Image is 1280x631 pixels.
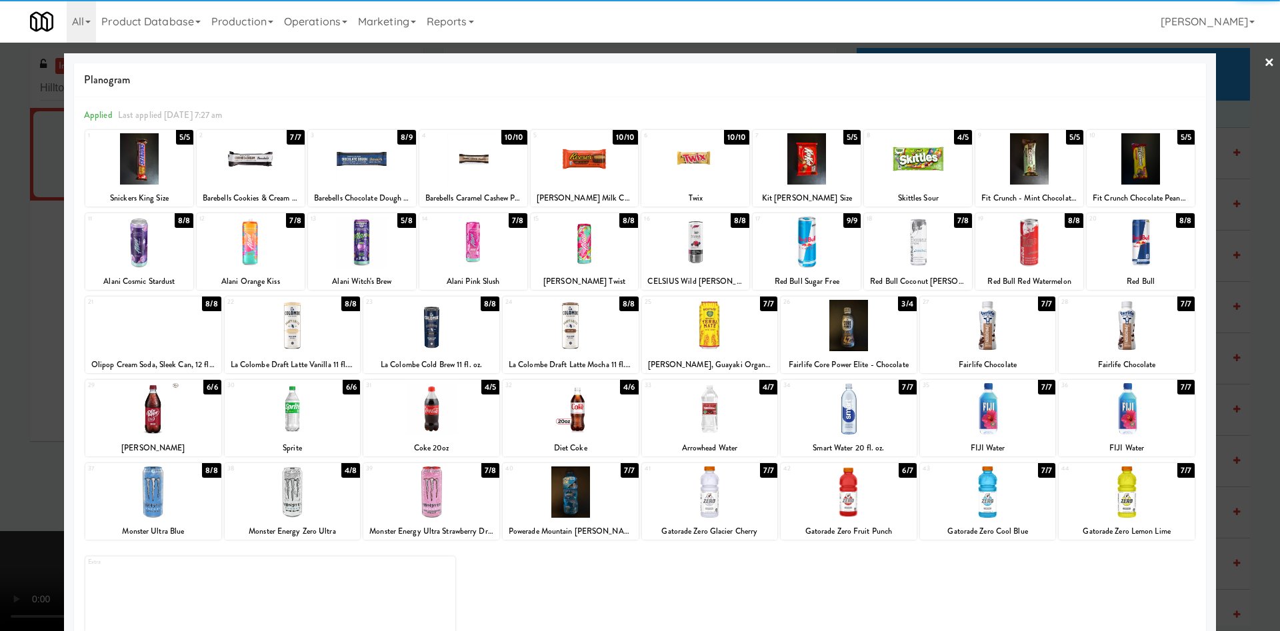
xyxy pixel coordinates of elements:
[118,109,223,121] span: Last applied [DATE] 7:27 am
[1061,523,1193,540] div: Gatorade Zero Lemon Lime
[864,213,972,290] div: 187/8Red Bull Coconut [PERSON_NAME]
[1059,297,1195,373] div: 287/7Fairlife Chocolate
[783,356,915,373] div: Fairlife Core Power Elite - Chocolate
[923,380,988,391] div: 35
[975,130,1083,207] div: 95/5Fit Crunch - Mint Chocolate Chip
[864,273,972,290] div: Red Bull Coconut [PERSON_NAME]
[88,380,153,391] div: 29
[1061,463,1127,474] div: 44
[503,297,639,373] div: 248/8La Colombe Draft Latte Mocha 11 fl. oz.
[197,213,305,290] div: 127/8Alani Orange Kiss
[781,523,917,540] div: Gatorade Zero Fruit Punch
[1089,213,1141,225] div: 20
[781,380,917,456] div: 347/7Smart Water 20 fl. oz.
[503,356,639,373] div: La Colombe Draft Latte Mocha 11 fl. oz.
[866,190,970,207] div: Skittles Sour
[642,380,778,456] div: 334/7Arrowhead Water
[199,130,251,141] div: 2
[755,190,859,207] div: Kit [PERSON_NAME] Size
[531,190,639,207] div: [PERSON_NAME] Milk Chocolate Peanut Butter
[85,190,193,207] div: Snickers King Size
[644,356,776,373] div: [PERSON_NAME], Guayaki Organic Yerba Mate Tea
[641,190,749,207] div: Twix
[176,130,193,145] div: 5/5
[1065,213,1083,228] div: 8/8
[509,213,527,228] div: 7/8
[1089,273,1193,290] div: Red Bull
[365,523,497,540] div: Monster Energy Ultra Strawberry Dreams
[85,356,221,373] div: Olipop Cream Soda, Sleek Can, 12 fl. oz.
[644,213,695,225] div: 16
[85,523,221,540] div: Monster Ultra Blue
[975,190,1083,207] div: Fit Crunch - Mint Chocolate Chip
[1089,190,1193,207] div: Fit Crunch Chocolate Peanut Butter Bar
[978,213,1029,225] div: 19
[363,523,499,540] div: Monster Energy Ultra Strawberry Dreams
[85,273,193,290] div: Alani Cosmic Stardust
[308,130,416,207] div: 38/9Barebells Chocolate Dough Protein Bar
[366,463,431,474] div: 39
[227,297,293,308] div: 22
[1087,190,1195,207] div: Fit Crunch Chocolate Peanut Butter Bar
[922,440,1054,456] div: FIJI Water
[341,463,360,478] div: 4/8
[310,190,414,207] div: Barebells Chocolate Dough Protein Bar
[920,297,1056,373] div: 277/7Fairlife Chocolate
[642,297,778,373] div: 257/7[PERSON_NAME], Guayaki Organic Yerba Mate Tea
[422,130,473,141] div: 4
[175,213,193,228] div: 8/8
[1087,213,1195,290] div: 208/8Red Bull
[481,380,499,394] div: 4/5
[1061,297,1127,308] div: 28
[87,190,191,207] div: Snickers King Size
[1177,130,1195,145] div: 5/5
[88,297,153,308] div: 21
[619,297,638,311] div: 8/8
[203,380,221,394] div: 6/6
[366,297,431,308] div: 23
[286,213,304,228] div: 7/8
[227,380,293,391] div: 30
[753,273,861,290] div: Red Bull Sugar Free
[363,297,499,373] div: 238/8La Colombe Cold Brew 11 fl. oz.
[753,213,861,290] div: 179/9Red Bull Sugar Free
[227,356,359,373] div: La Colombe Draft Latte Vanilla 11 fl. oz.
[1059,523,1195,540] div: Gatorade Zero Lemon Lime
[843,213,861,228] div: 9/9
[613,130,639,145] div: 10/10
[922,356,1054,373] div: Fairlife Chocolate
[481,297,499,311] div: 8/8
[1038,463,1055,478] div: 7/7
[225,523,361,540] div: Monster Energy Zero Ultra
[88,213,139,225] div: 11
[920,463,1056,540] div: 437/7Gatorade Zero Cool Blue
[783,440,915,456] div: Smart Water 20 fl. oz.
[641,213,749,290] div: 168/8CELSIUS Wild [PERSON_NAME]
[1059,380,1195,456] div: 367/7FIJI Water
[1089,130,1141,141] div: 10
[1177,297,1195,311] div: 7/7
[88,463,153,474] div: 37
[978,130,1029,141] div: 9
[954,130,972,145] div: 4/5
[864,190,972,207] div: Skittles Sour
[753,190,861,207] div: Kit [PERSON_NAME] Size
[641,130,749,207] div: 610/10Twix
[87,356,219,373] div: Olipop Cream Soda, Sleek Can, 12 fl. oz.
[84,70,1196,90] span: Planogram
[87,523,219,540] div: Monster Ultra Blue
[503,440,639,456] div: Diet Coke
[977,273,1081,290] div: Red Bull Red Watermelon
[1177,380,1195,394] div: 7/7
[84,109,113,121] span: Applied
[843,130,861,145] div: 5/5
[645,297,710,308] div: 25
[419,273,527,290] div: Alani Pink Slush
[501,130,527,145] div: 10/10
[397,213,415,228] div: 5/8
[731,213,749,228] div: 8/8
[503,463,639,540] div: 407/7Powerade Mountain [PERSON_NAME] Blast
[642,440,778,456] div: Arrowhead Water
[199,190,303,207] div: Barebells Cookies & Cream Protein Bar
[644,523,776,540] div: Gatorade Zero Glacier Cherry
